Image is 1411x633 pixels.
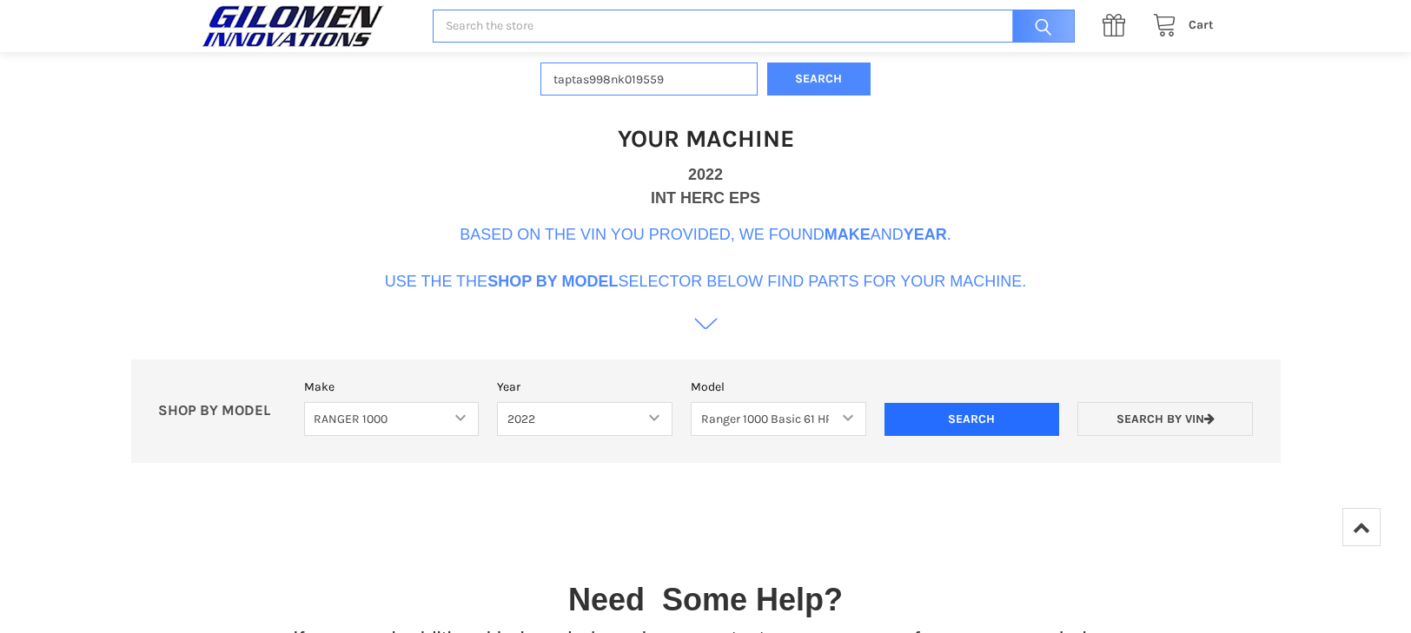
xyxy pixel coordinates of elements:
p: Based on the VIN you provided, we found and . Use the the selector below find parts for your mach... [385,223,1027,293]
label: Model [691,378,866,396]
label: Make [304,378,480,396]
img: GILOMEN INNOVATIONS [197,4,388,48]
a: Top of Page [1342,508,1381,546]
a: GILOMEN INNOVATIONS [197,4,414,48]
h1: Your Machine [618,123,794,154]
b: Make [825,226,871,243]
a: Cart [1143,15,1214,36]
label: Year [497,378,672,396]
b: Shop By Model [487,273,618,290]
div: 2022 [688,163,723,187]
input: Search the store [433,10,1075,43]
button: Search [767,63,871,96]
input: Enter VIN of your machine [540,63,758,96]
b: Year [904,226,947,243]
span: Cart [1189,17,1214,32]
div: INT HERC EPS [651,187,760,210]
p: Need Some Help? [568,577,843,623]
a: Search by VIN [1077,402,1253,436]
input: Search [884,403,1060,436]
p: SHOP BY MODEL [149,402,295,420]
input: Search [1004,10,1075,43]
